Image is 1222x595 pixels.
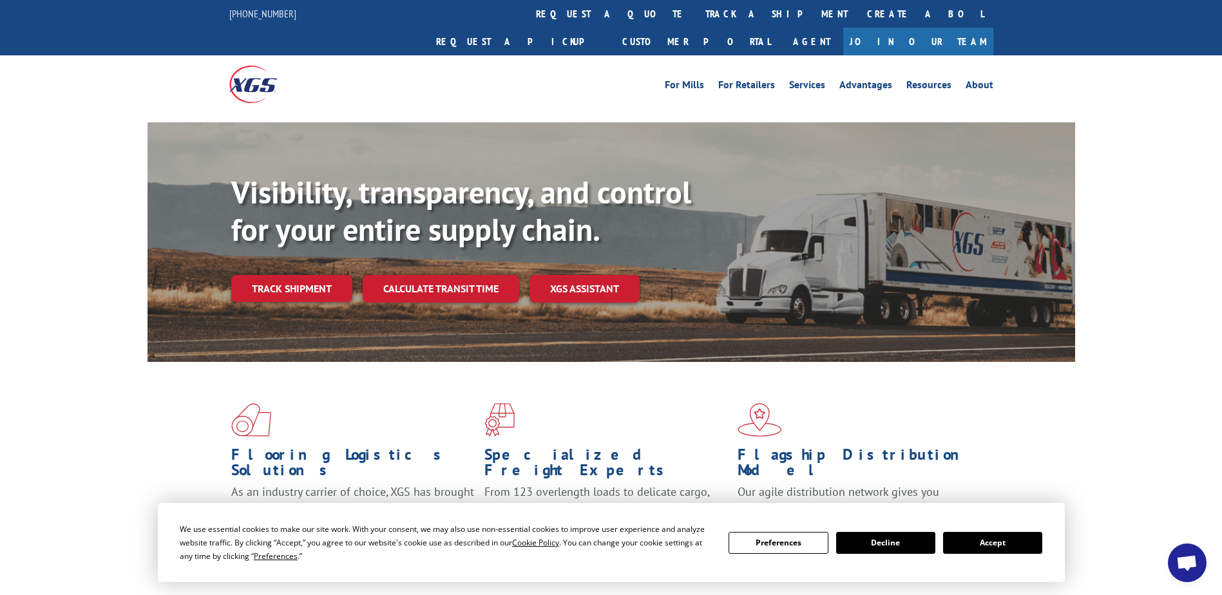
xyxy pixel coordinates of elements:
[231,403,271,437] img: xgs-icon-total-supply-chain-intelligence-red
[512,537,559,548] span: Cookie Policy
[254,551,298,562] span: Preferences
[231,447,475,484] h1: Flooring Logistics Solutions
[484,403,515,437] img: xgs-icon-focused-on-flooring-red
[613,28,780,55] a: Customer Portal
[231,484,474,530] span: As an industry carrier of choice, XGS has brought innovation and dedication to flooring logistics...
[789,80,825,94] a: Services
[738,484,975,515] span: Our agile distribution network gives you nationwide inventory management on demand.
[738,403,782,437] img: xgs-icon-flagship-distribution-model-red
[231,172,691,249] b: Visibility, transparency, and control for your entire supply chain.
[738,447,981,484] h1: Flagship Distribution Model
[1168,543,1207,582] a: Open chat
[363,275,519,303] a: Calculate transit time
[158,503,1065,582] div: Cookie Consent Prompt
[180,522,713,563] div: We use essential cookies to make our site work. With your consent, we may also use non-essential ...
[426,28,613,55] a: Request a pickup
[906,80,951,94] a: Resources
[229,7,296,20] a: [PHONE_NUMBER]
[231,275,352,302] a: Track shipment
[836,532,935,554] button: Decline
[530,275,640,303] a: XGS ASSISTANT
[729,532,828,554] button: Preferences
[665,80,704,94] a: For Mills
[484,484,728,542] p: From 123 overlength loads to delicate cargo, our experienced staff knows the best way to move you...
[966,80,993,94] a: About
[718,80,775,94] a: For Retailers
[780,28,843,55] a: Agent
[839,80,892,94] a: Advantages
[484,447,728,484] h1: Specialized Freight Experts
[943,532,1042,554] button: Accept
[843,28,993,55] a: Join Our Team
